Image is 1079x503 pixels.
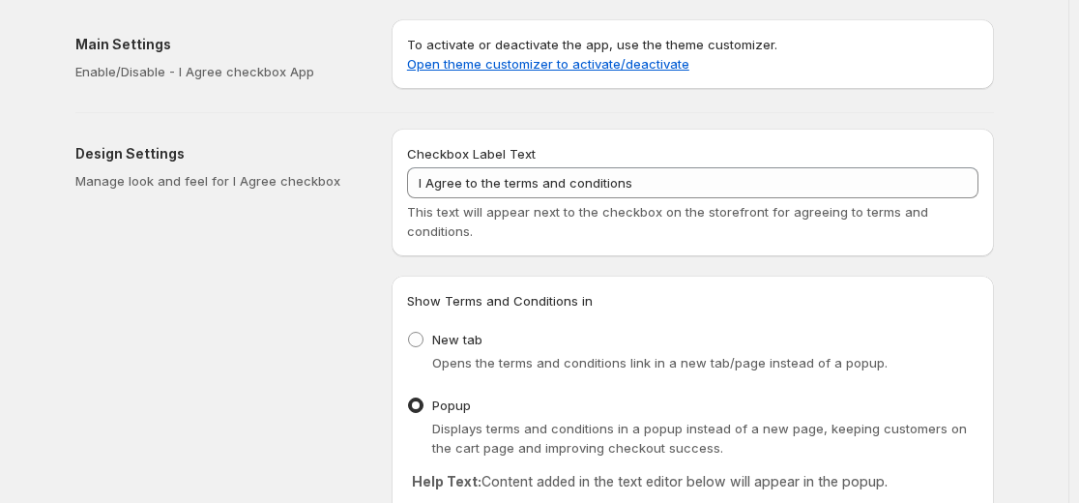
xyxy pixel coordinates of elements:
span: Popup [432,398,471,413]
p: Manage look and feel for I Agree checkbox [75,171,361,191]
strong: Help Text: [412,473,481,489]
span: Checkbox Label Text [407,146,536,162]
span: New tab [432,332,482,347]
p: To activate or deactivate the app, use the theme customizer. [407,35,978,74]
span: Show Terms and Conditions in [407,293,593,309]
p: Content added in the text editor below will appear in the popup. [412,472,974,491]
span: Displays terms and conditions in a popup instead of a new page, keeping customers on the cart pag... [432,421,967,456]
span: This text will appear next to the checkbox on the storefront for agreeing to terms and conditions. [407,204,928,239]
h2: Design Settings [75,144,361,163]
p: Enable/Disable - I Agree checkbox App [75,62,361,81]
a: Open theme customizer to activate/deactivate [407,56,689,72]
span: Opens the terms and conditions link in a new tab/page instead of a popup. [432,355,888,370]
h2: Main Settings [75,35,361,54]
